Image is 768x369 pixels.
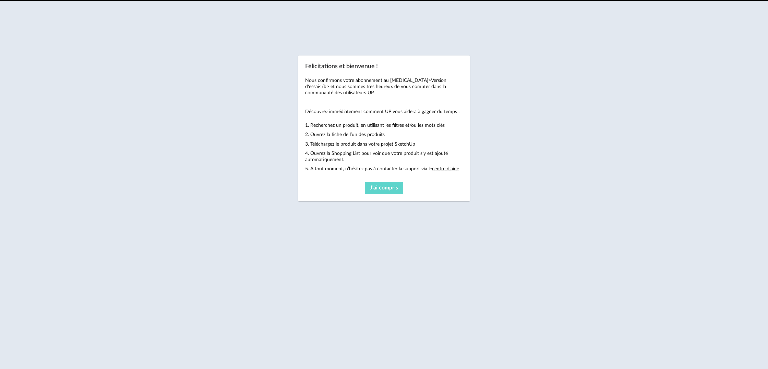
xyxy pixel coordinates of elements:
[305,109,463,115] p: Découvrez immédiatement comment UP vous aidera à gagner du temps :
[305,63,378,70] span: Félicitations et bienvenue !
[365,182,403,194] button: J'ai compris
[305,132,463,138] p: 2. Ouvrez la fiche de l’un des produits
[305,77,463,96] p: Nous confirmons votre abonnement au [MEDICAL_DATA]>Version d'essai</b> et nous sommes très heureu...
[432,167,459,171] a: centre d’aide
[305,166,463,172] p: 5. A tout moment, n’hésitez pas à contacter la support via le
[305,141,463,147] p: 3. Téléchargez le produit dans votre projet SketchUp
[370,185,398,190] span: J'ai compris
[305,122,463,128] p: 1. Recherchez un produit, en utilisant les filtres et/ou les mots clés
[305,150,463,163] p: 4. Ouvrez la Shopping List pour voir que votre produit s’y est ajouté automatiquement.
[298,56,470,201] div: Félicitations et bienvenue !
